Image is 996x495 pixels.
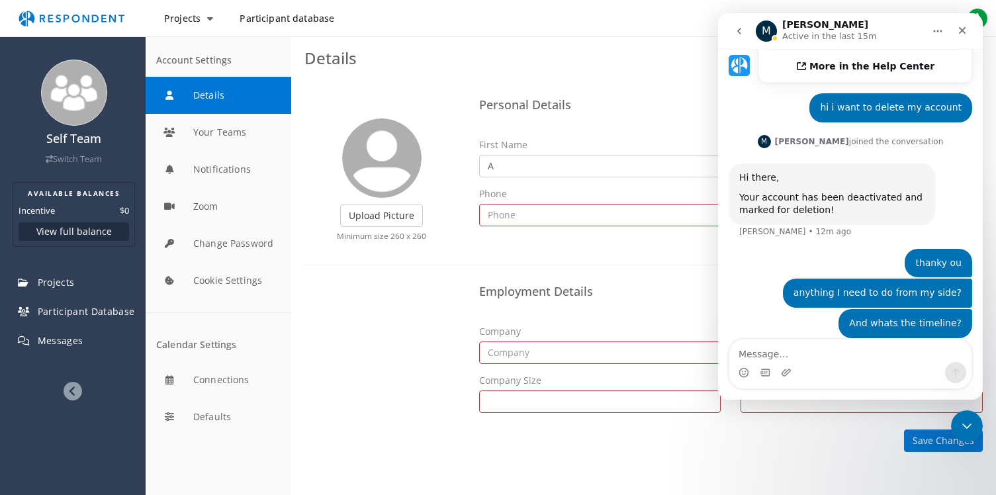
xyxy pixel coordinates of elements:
[46,154,102,165] a: Switch Team
[718,13,983,400] iframe: Intercom live chat
[13,182,135,247] section: Balance summary
[146,77,291,114] button: Details
[38,276,75,289] span: Projects
[891,12,935,24] span: Self Team
[340,204,423,227] label: Upload Picture
[479,138,527,152] label: First Name
[479,341,721,364] input: Company
[801,5,828,32] a: Message participants
[146,114,291,151] button: Your Teams
[11,6,132,31] img: respondent-logo.png
[19,188,129,199] h2: AVAILABLE BALANCES
[146,151,291,188] button: Notifications
[865,7,959,30] button: Self Team
[479,285,983,298] h4: Employment Details
[9,132,139,146] h4: Self Team
[19,222,129,241] button: View full balance
[146,225,291,262] button: Change Password
[479,155,721,177] input: First Name
[41,60,107,126] img: team_avatar_256.png
[146,398,291,435] button: Defaults
[146,188,291,225] button: Zoom
[120,204,129,217] dd: $0
[38,305,135,318] span: Participant Database
[479,99,983,112] h4: Personal Details
[479,374,541,387] label: Company Size
[479,187,507,201] label: Phone
[304,47,357,69] span: Details
[833,5,860,32] a: Help and support
[38,334,83,347] span: Messages
[904,429,983,452] button: Save Changes
[156,55,281,66] div: Account Settings
[479,204,721,226] input: Phone
[240,12,334,24] span: Participant database
[342,118,422,198] img: user_avatar_128.png
[967,8,988,29] span: A
[951,410,983,442] iframe: Intercom live chat
[146,361,291,398] button: Connections
[479,325,521,338] label: Company
[964,7,991,30] button: A
[19,204,55,217] dt: Incentive
[304,230,459,242] p: Minimum size 260 x 260
[154,7,224,30] button: Projects
[146,262,291,299] button: Cookie Settings
[156,339,281,351] div: Calendar Settings
[229,7,345,30] a: Participant database
[164,12,201,24] span: Projects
